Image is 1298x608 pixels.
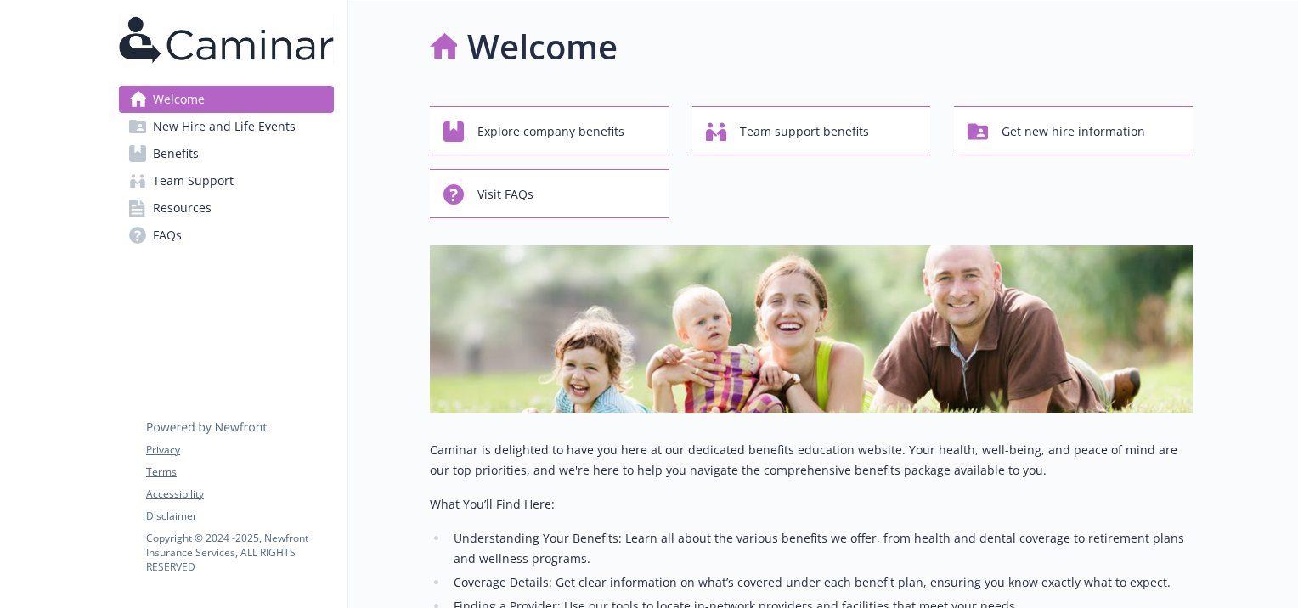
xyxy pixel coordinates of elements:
[119,222,334,249] a: FAQs
[146,531,333,574] p: Copyright © 2024 - 2025 , Newfront Insurance Services, ALL RIGHTS RESERVED
[430,169,669,218] button: Visit FAQs
[430,494,1193,515] p: What You’ll Find Here:
[119,113,334,140] a: New Hire and Life Events
[146,487,333,502] a: Accessibility
[692,106,931,155] button: Team support benefits
[430,106,669,155] button: Explore company benefits
[477,178,533,211] span: Visit FAQs
[146,509,333,524] a: Disclaimer
[467,21,618,72] h1: Welcome
[740,115,869,148] span: Team support benefits
[119,194,334,222] a: Resources
[153,194,212,222] span: Resources
[153,140,199,167] span: Benefits
[119,167,334,194] a: Team Support
[146,464,333,480] a: Terms
[1002,115,1145,148] span: Get new hire information
[954,106,1193,155] button: Get new hire information
[153,167,234,194] span: Team Support
[119,140,334,167] a: Benefits
[119,86,334,113] a: Welcome
[146,442,333,458] a: Privacy
[477,115,624,148] span: Explore company benefits
[449,572,1193,593] li: Coverage Details: Get clear information on what’s covered under each benefit plan, ensuring you k...
[153,222,182,249] span: FAQs
[430,245,1193,413] img: overview page banner
[153,113,296,140] span: New Hire and Life Events
[153,86,205,113] span: Welcome
[449,528,1193,569] li: Understanding Your Benefits: Learn all about the various benefits we offer, from health and denta...
[430,440,1193,481] p: Caminar is delighted to have you here at our dedicated benefits education website. Your health, w...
